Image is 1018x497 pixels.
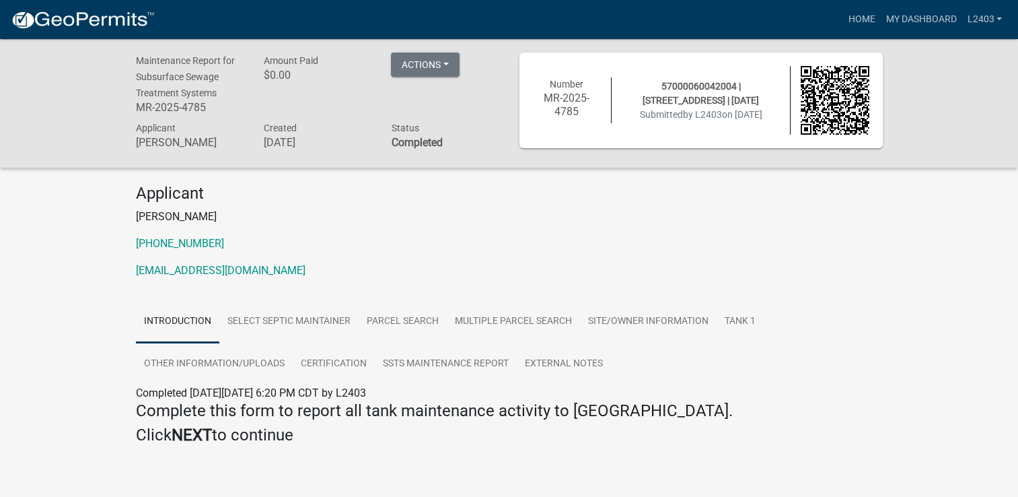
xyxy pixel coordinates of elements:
h4: Applicant [136,184,883,203]
h4: Click to continue [136,426,883,445]
h6: MR-2025-4785 [136,101,244,114]
span: by L2403 [683,109,722,120]
span: Status [391,123,419,133]
strong: Completed [391,136,442,149]
a: Other Information/Uploads [136,343,293,386]
span: Number [550,79,583,90]
a: [PHONE_NUMBER] [136,237,224,250]
span: Applicant [136,123,176,133]
img: QR code [801,66,869,135]
a: Tank 1 [717,300,764,343]
h6: $0.00 [263,69,371,81]
a: Multiple Parcel Search [447,300,580,343]
a: SSTS Maintenance Report [375,343,517,386]
span: Completed [DATE][DATE] 6:20 PM CDT by L2403 [136,387,366,399]
a: [EMAIL_ADDRESS][DOMAIN_NAME] [136,264,305,277]
a: Site/Owner Information [580,300,717,343]
span: Maintenance Report for Subsurface Sewage Treatment Systems [136,55,235,98]
h6: MR-2025-4785 [533,92,602,117]
strong: NEXT [172,426,212,444]
a: Introduction [136,300,219,343]
a: External Notes [517,343,611,386]
a: Home [842,7,880,32]
h6: [PERSON_NAME] [136,136,244,149]
h6: [DATE] [263,136,371,149]
a: L2403 [961,7,1007,32]
p: [PERSON_NAME] [136,209,883,225]
button: Actions [391,53,460,77]
a: Parcel search [359,300,447,343]
span: 57000060042004 | [STREET_ADDRESS] | [DATE] [643,81,759,106]
h4: Complete this form to report all tank maintenance activity to [GEOGRAPHIC_DATA]. [136,401,883,421]
a: My Dashboard [880,7,961,32]
span: Created [263,123,296,133]
span: Submitted on [DATE] [640,109,762,120]
span: Amount Paid [263,55,318,66]
a: Select Septic Maintainer [219,300,359,343]
a: Certification [293,343,375,386]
